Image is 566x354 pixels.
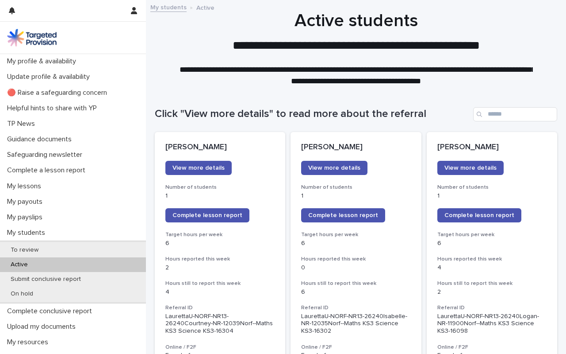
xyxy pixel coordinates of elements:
p: 1 [437,192,547,200]
p: Update profile & availability [4,73,97,81]
p: 4 [437,264,547,272]
p: 2 [165,264,275,272]
h3: Number of students [165,184,275,191]
p: Submit conclusive report [4,276,88,283]
h3: Hours still to report this week [437,280,547,287]
input: Search [473,107,557,121]
h3: Online / F2F [437,344,547,351]
p: To review [4,246,46,254]
h3: Referral ID [437,304,547,311]
p: 6 [437,240,547,247]
p: [PERSON_NAME] [165,143,275,152]
p: My profile & availability [4,57,83,66]
p: On hold [4,290,40,298]
p: 6 [301,240,410,247]
p: [PERSON_NAME] [301,143,410,152]
span: Complete lesson report [444,212,514,218]
p: My students [4,229,52,237]
span: View more details [172,165,225,171]
h3: Target hours per week [301,231,410,238]
p: Complete a lesson report [4,166,92,175]
h3: Online / F2F [301,344,410,351]
span: Complete lesson report [172,212,242,218]
h3: Number of students [301,184,410,191]
p: Active [196,2,214,12]
h3: Hours reported this week [437,256,547,263]
p: My payslips [4,213,50,222]
p: 1 [301,192,410,200]
span: Complete lesson report [308,212,378,218]
a: My students [150,2,187,12]
h1: Active students [155,10,557,31]
h3: Online / F2F [165,344,275,351]
p: 2 [437,288,547,296]
h3: Hours still to report this week [165,280,275,287]
p: My payouts [4,198,50,206]
p: Safeguarding newsletter [4,151,89,159]
p: Helpful hints to share with YP [4,104,104,113]
h3: Referral ID [301,304,410,311]
p: Complete conclusive report [4,307,99,315]
a: Complete lesson report [437,208,521,222]
h3: Target hours per week [165,231,275,238]
p: Upload my documents [4,323,83,331]
h1: Click "View more details" to read more about the referral [155,108,470,121]
img: M5nRWzHhSzIhMunXDL62 [7,29,57,47]
p: 6 [301,288,410,296]
p: 6 [165,240,275,247]
a: Complete lesson report [301,208,385,222]
p: 0 [301,264,410,272]
a: View more details [301,161,367,175]
p: 🔴 Raise a safeguarding concern [4,89,114,97]
p: LaurettaU-NORF-NR13-26240Courtney-NR-12039Norf--Maths KS3 Science KS3-16304 [165,313,275,335]
span: View more details [308,165,360,171]
h3: Hours still to report this week [301,280,410,287]
h3: Target hours per week [437,231,547,238]
p: LaurettaU-NORF-NR13-26240Logan-NR-11900Norf--Maths KS3 Science KS3-16098 [437,313,547,335]
span: View more details [444,165,497,171]
p: 1 [165,192,275,200]
a: View more details [437,161,504,175]
p: My resources [4,338,55,346]
h3: Hours reported this week [301,256,410,263]
p: LaurettaU-NORF-NR13-26240Isabelle-NR-12035Norf--Maths KS3 Science KS3-16302 [301,313,410,335]
a: View more details [165,161,232,175]
p: TP News [4,120,42,128]
h3: Hours reported this week [165,256,275,263]
h3: Number of students [437,184,547,191]
a: Complete lesson report [165,208,249,222]
p: Active [4,261,35,268]
p: Guidance documents [4,135,79,144]
p: 4 [165,288,275,296]
p: My lessons [4,182,48,191]
h3: Referral ID [165,304,275,311]
p: [PERSON_NAME] [437,143,547,152]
